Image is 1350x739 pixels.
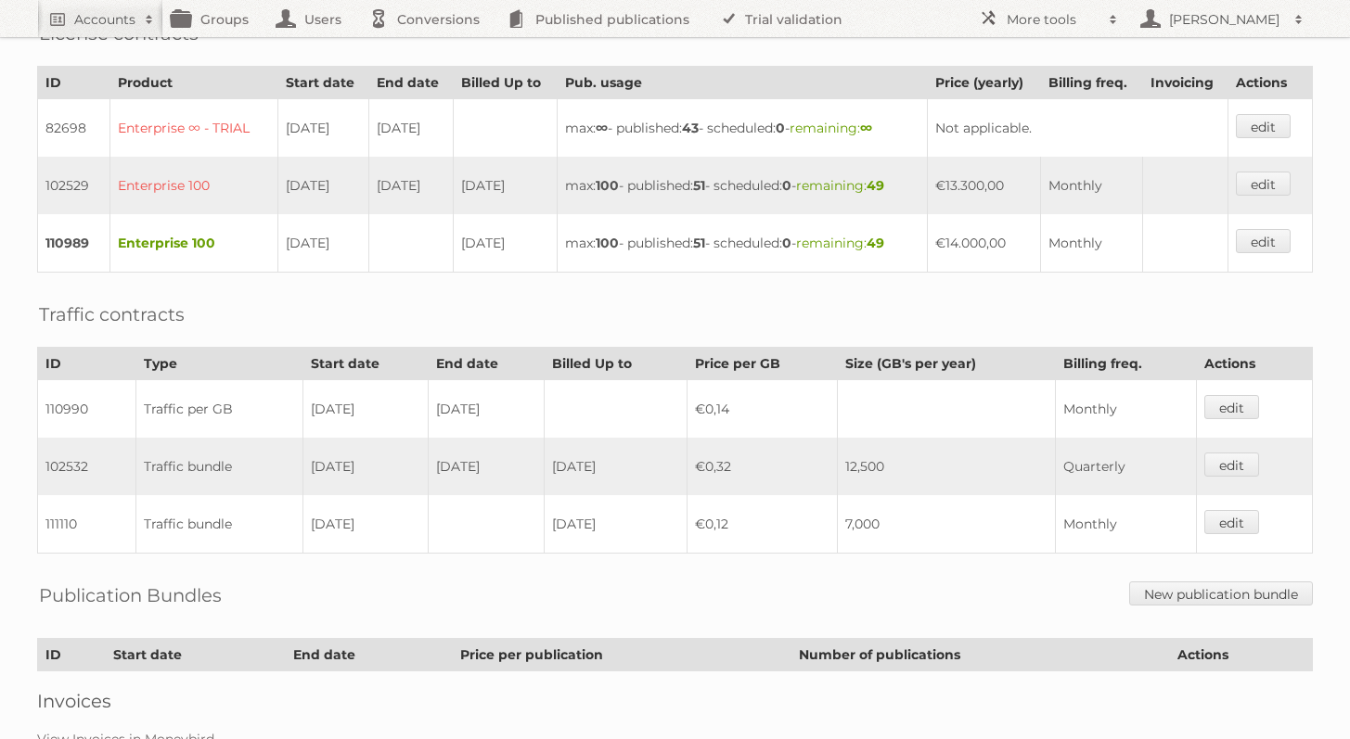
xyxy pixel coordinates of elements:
[1170,639,1313,671] th: Actions
[1204,395,1259,419] a: edit
[796,177,884,194] span: remaining:
[1204,510,1259,534] a: edit
[693,177,705,194] strong: 51
[429,348,545,380] th: End date
[429,380,545,439] td: [DATE]
[687,348,837,380] th: Price per GB
[39,300,185,328] h2: Traffic contracts
[557,157,928,214] td: max: - published: - scheduled: -
[928,214,1040,273] td: €14.000,00
[1040,67,1142,99] th: Billing freq.
[1056,495,1197,554] td: Monthly
[557,99,928,158] td: max: - published: - scheduled: -
[557,67,928,99] th: Pub. usage
[1204,452,1259,477] a: edit
[1007,10,1099,29] h2: More tools
[1142,67,1228,99] th: Invoicing
[277,99,369,158] td: [DATE]
[302,348,428,380] th: Start date
[782,235,791,251] strong: 0
[928,157,1040,214] td: €13.300,00
[302,380,428,439] td: [DATE]
[1236,229,1291,253] a: edit
[596,177,619,194] strong: 100
[38,380,136,439] td: 110990
[596,235,619,251] strong: 100
[454,67,558,99] th: Billed Up to
[38,99,110,158] td: 82698
[452,639,791,671] th: Price per publication
[837,438,1055,495] td: 12,500
[135,438,302,495] td: Traffic bundle
[1129,581,1313,605] a: New publication bundle
[687,495,837,554] td: €0,12
[38,67,110,99] th: ID
[1040,214,1142,273] td: Monthly
[38,157,110,214] td: 102529
[302,438,428,495] td: [DATE]
[454,157,558,214] td: [DATE]
[38,639,106,671] th: ID
[286,639,452,671] th: End date
[790,120,872,136] span: remaining:
[109,67,277,99] th: Product
[109,99,277,158] td: Enterprise ∞ - TRIAL
[1236,114,1291,138] a: edit
[369,67,454,99] th: End date
[837,495,1055,554] td: 7,000
[105,639,285,671] th: Start date
[1228,67,1313,99] th: Actions
[693,235,705,251] strong: 51
[1236,172,1291,196] a: edit
[1040,157,1142,214] td: Monthly
[867,177,884,194] strong: 49
[38,348,136,380] th: ID
[928,67,1040,99] th: Price (yearly)
[369,157,454,214] td: [DATE]
[38,495,136,554] td: 111110
[37,690,1313,712] h2: Invoices
[1056,348,1197,380] th: Billing freq.
[135,348,302,380] th: Type
[596,120,608,136] strong: ∞
[1056,438,1197,495] td: Quarterly
[791,639,1169,671] th: Number of publications
[837,348,1055,380] th: Size (GB's per year)
[277,67,369,99] th: Start date
[39,581,222,609] h2: Publication Bundles
[860,120,872,136] strong: ∞
[429,438,545,495] td: [DATE]
[687,438,837,495] td: €0,32
[545,438,687,495] td: [DATE]
[109,214,277,273] td: Enterprise 100
[302,495,428,554] td: [DATE]
[928,99,1228,158] td: Not applicable.
[369,99,454,158] td: [DATE]
[545,348,687,380] th: Billed Up to
[38,214,110,273] td: 110989
[454,214,558,273] td: [DATE]
[1196,348,1312,380] th: Actions
[776,120,785,136] strong: 0
[682,120,699,136] strong: 43
[557,214,928,273] td: max: - published: - scheduled: -
[135,495,302,554] td: Traffic bundle
[277,157,369,214] td: [DATE]
[1164,10,1285,29] h2: [PERSON_NAME]
[1056,380,1197,439] td: Monthly
[545,495,687,554] td: [DATE]
[109,157,277,214] td: Enterprise 100
[687,380,837,439] td: €0,14
[135,380,302,439] td: Traffic per GB
[74,10,135,29] h2: Accounts
[38,438,136,495] td: 102532
[277,214,369,273] td: [DATE]
[796,235,884,251] span: remaining:
[867,235,884,251] strong: 49
[782,177,791,194] strong: 0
